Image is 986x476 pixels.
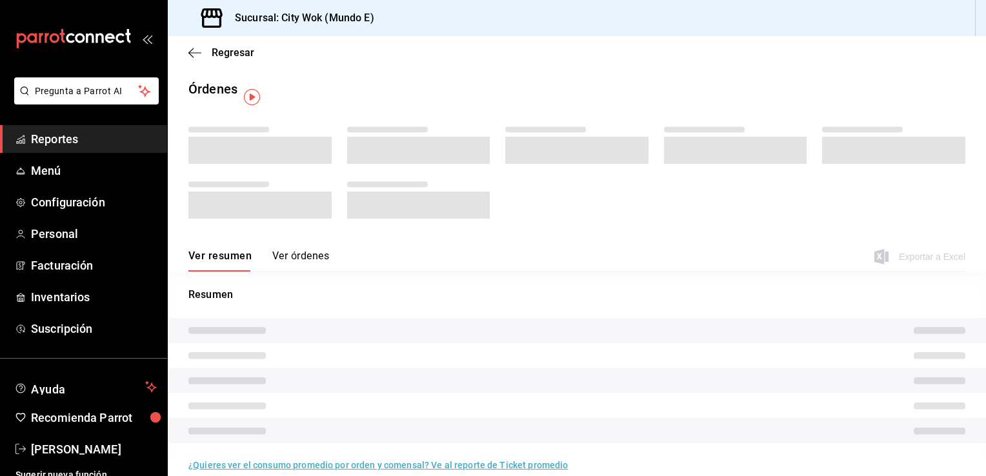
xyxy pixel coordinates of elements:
span: Facturación [31,257,157,274]
h3: Sucursal: City Wok (Mundo E) [225,10,374,26]
span: Inventarios [31,288,157,306]
button: Pregunta a Parrot AI [14,77,159,104]
div: navigation tabs [188,250,329,272]
span: Personal [31,225,157,243]
span: Pregunta a Parrot AI [35,84,139,98]
span: Recomienda Parrot [31,409,157,426]
span: Configuración [31,193,157,211]
a: Pregunta a Parrot AI [9,94,159,107]
button: Ver órdenes [272,250,329,272]
img: Tooltip marker [244,89,260,105]
span: Menú [31,162,157,179]
button: open_drawer_menu [142,34,152,44]
span: Regresar [212,46,254,59]
span: Ayuda [31,379,140,395]
span: [PERSON_NAME] [31,441,157,458]
p: Resumen [188,287,965,302]
button: Regresar [188,46,254,59]
a: ¿Quieres ver el consumo promedio por orden y comensal? Ve al reporte de Ticket promedio [188,460,568,470]
span: Suscripción [31,320,157,337]
div: Órdenes [188,79,237,99]
span: Reportes [31,130,157,148]
button: Ver resumen [188,250,252,272]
